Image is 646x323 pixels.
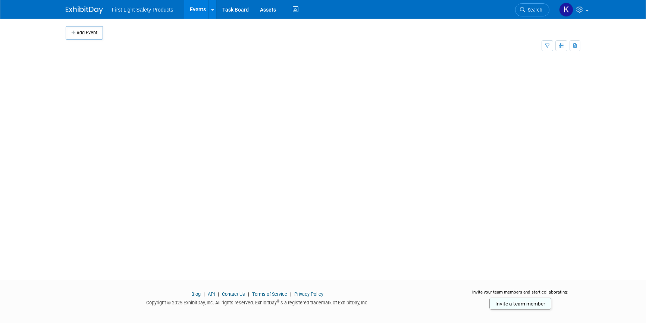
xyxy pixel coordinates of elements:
img: ExhibitDay [66,6,103,14]
div: Copyright © 2025 ExhibitDay, Inc. All rights reserved. ExhibitDay is a registered trademark of Ex... [66,298,449,306]
span: | [202,291,207,297]
a: Privacy Policy [294,291,323,297]
a: Invite a team member [489,298,551,310]
img: Khrystyna Gaponiuk [559,3,573,17]
a: API [208,291,215,297]
span: | [288,291,293,297]
span: Search [525,7,542,13]
a: Blog [191,291,201,297]
div: Invite your team members and start collaborating: [460,289,581,300]
a: Terms of Service [252,291,287,297]
button: Add Event [66,26,103,40]
a: Search [515,3,549,16]
span: First Light Safety Products [112,7,173,13]
sup: ® [277,299,279,303]
a: Contact Us [222,291,245,297]
span: | [246,291,251,297]
span: | [216,291,221,297]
